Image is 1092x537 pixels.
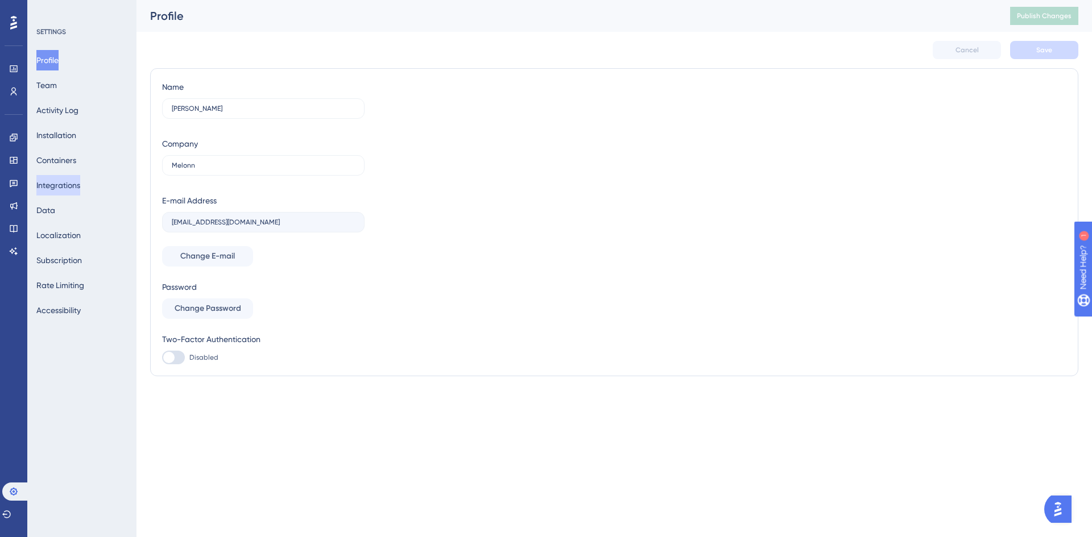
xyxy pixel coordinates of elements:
button: Publish Changes [1010,7,1078,25]
span: Cancel [955,45,979,55]
button: Change Password [162,298,253,319]
div: Password [162,280,365,294]
input: Name Surname [172,105,355,113]
button: Subscription [36,250,82,270]
div: Name [162,80,184,94]
button: Profile [36,50,59,70]
input: E-mail Address [172,218,355,226]
span: Disabled [189,353,218,362]
button: Integrations [36,175,80,195]
button: Team [36,75,57,95]
div: Company [162,137,198,151]
span: Change Password [175,302,241,315]
div: Profile [150,8,982,24]
span: Change E-mail [180,249,235,263]
div: Two-Factor Authentication [162,332,365,346]
button: Localization [36,225,81,245]
button: Save [1010,41,1078,59]
button: Data [36,200,55,220]
iframe: UserGuiding AI Assistant Launcher [1044,492,1078,526]
div: 1 [79,6,82,15]
button: Cancel [933,41,1001,59]
button: Rate Limiting [36,275,84,295]
button: Containers [36,150,76,170]
input: Company Name [172,161,355,169]
button: Change E-mail [162,246,253,267]
button: Installation [36,125,76,145]
button: Activity Log [36,100,78,120]
span: Need Help? [27,3,71,16]
button: Accessibility [36,300,81,320]
span: Save [1036,45,1052,55]
div: SETTINGS [36,27,129,36]
div: E-mail Address [162,194,217,207]
span: Publish Changes [1017,11,1072,20]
